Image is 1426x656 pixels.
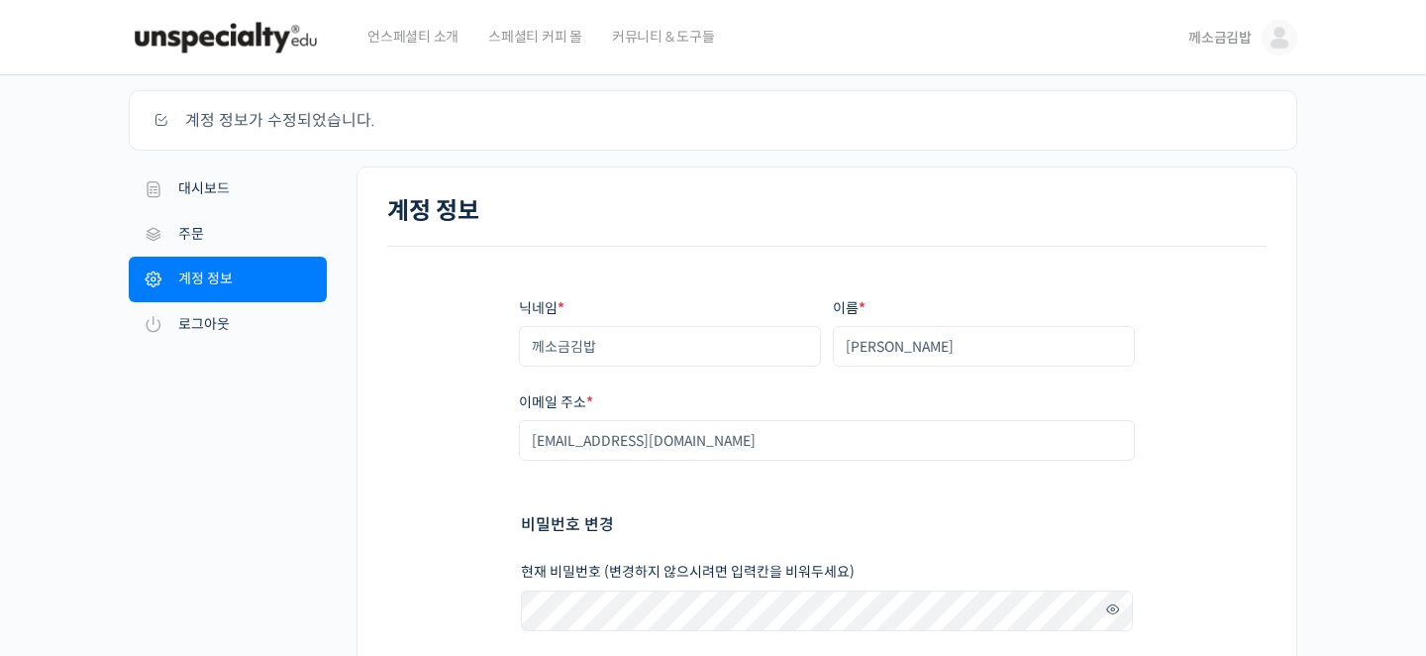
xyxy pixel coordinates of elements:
input: 이름 [833,326,1135,367]
label: 현재 비밀번호 (변경하지 않으시려면 입력칸을 비워두세요) [521,565,1133,580]
legend: 비밀번호 변경 [521,511,614,538]
a: 로그아웃 [129,302,327,348]
a: 대시보드 [129,166,327,212]
input: 이메일 주소 [519,420,1135,461]
div: 계정 정보가 수정되었습니다. [129,90,1297,151]
span: 께소금김밥 [1188,29,1252,47]
h2: 계정 정보 [387,197,1267,226]
label: 이메일 주소 [519,395,1135,410]
input: 닉네임 [519,326,821,367]
a: 주문 [129,212,327,258]
label: 이름 [833,301,1135,316]
label: 닉네임 [519,301,821,316]
a: 계정 정보 [129,257,327,302]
